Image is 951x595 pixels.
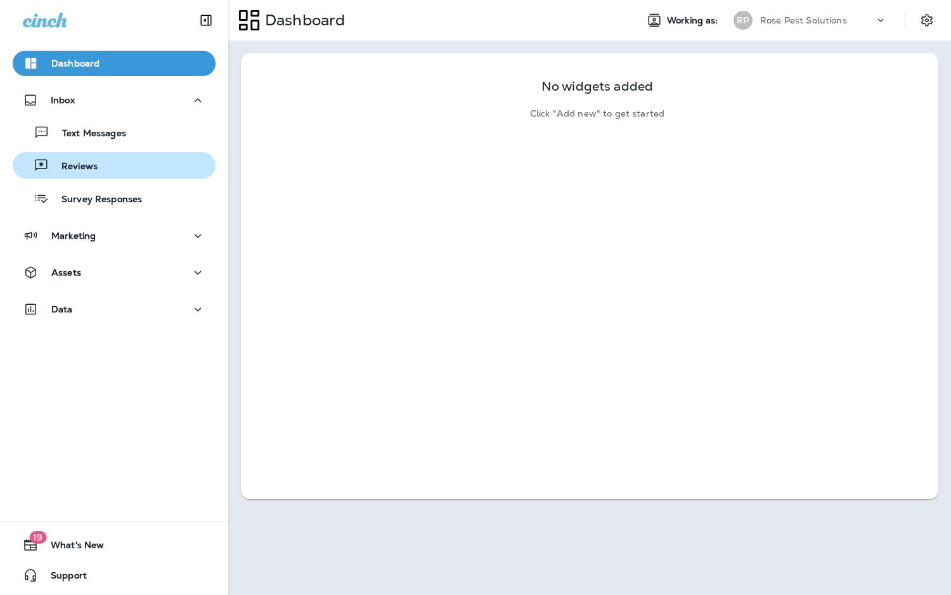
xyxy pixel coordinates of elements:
[13,87,216,113] button: Inbox
[530,108,664,119] p: Click "Add new" to get started
[29,531,46,544] span: 19
[188,8,224,33] button: Collapse Sidebar
[51,231,96,241] p: Marketing
[51,95,75,105] p: Inbox
[38,570,87,585] span: Support
[541,81,653,92] p: No widgets added
[760,15,847,25] p: Rose Pest Solutions
[49,194,142,206] p: Survey Responses
[13,152,216,179] button: Reviews
[260,11,345,30] p: Dashboard
[13,185,216,212] button: Survey Responses
[49,161,98,173] p: Reviews
[13,532,216,558] button: 19What's New
[51,58,100,68] p: Dashboard
[51,304,73,314] p: Data
[13,297,216,322] button: Data
[13,563,216,588] button: Support
[38,540,104,555] span: What's New
[13,119,216,146] button: Text Messages
[915,9,938,32] button: Settings
[51,267,81,278] p: Assets
[734,11,753,30] div: RP
[49,128,126,140] p: Text Messages
[13,260,216,285] button: Assets
[667,15,721,26] span: Working as:
[13,51,216,76] button: Dashboard
[13,223,216,248] button: Marketing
